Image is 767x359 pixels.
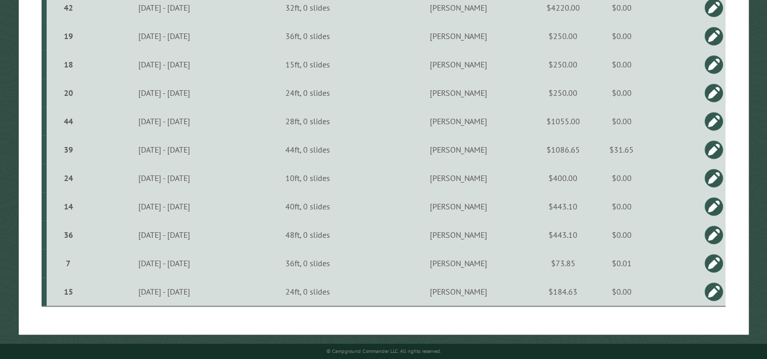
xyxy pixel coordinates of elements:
[374,107,543,135] td: [PERSON_NAME]
[542,277,583,306] td: $184.63
[51,3,86,13] div: 42
[542,192,583,221] td: $443.10
[583,107,660,135] td: $0.00
[89,286,239,297] div: [DATE] - [DATE]
[583,79,660,107] td: $0.00
[241,79,374,107] td: 24ft, 0 slides
[374,221,543,249] td: [PERSON_NAME]
[583,135,660,164] td: $31.65
[583,249,660,277] td: $0.01
[89,173,239,183] div: [DATE] - [DATE]
[89,88,239,98] div: [DATE] - [DATE]
[89,31,239,41] div: [DATE] - [DATE]
[89,230,239,240] div: [DATE] - [DATE]
[542,107,583,135] td: $1055.00
[374,164,543,192] td: [PERSON_NAME]
[374,50,543,79] td: [PERSON_NAME]
[374,22,543,50] td: [PERSON_NAME]
[241,249,374,277] td: 36ft, 0 slides
[51,116,86,126] div: 44
[241,221,374,249] td: 48ft, 0 slides
[51,230,86,240] div: 36
[89,116,239,126] div: [DATE] - [DATE]
[241,135,374,164] td: 44ft, 0 slides
[51,31,86,41] div: 19
[241,164,374,192] td: 10ft, 0 slides
[241,107,374,135] td: 28ft, 0 slides
[583,164,660,192] td: $0.00
[542,221,583,249] td: $443.10
[326,348,441,354] small: © Campground Commander LLC. All rights reserved.
[51,88,86,98] div: 20
[374,79,543,107] td: [PERSON_NAME]
[89,59,239,69] div: [DATE] - [DATE]
[374,135,543,164] td: [PERSON_NAME]
[89,145,239,155] div: [DATE] - [DATE]
[542,135,583,164] td: $1086.65
[241,192,374,221] td: 40ft, 0 slides
[51,173,86,183] div: 24
[374,277,543,306] td: [PERSON_NAME]
[51,145,86,155] div: 39
[51,201,86,211] div: 14
[542,249,583,277] td: $73.85
[89,201,239,211] div: [DATE] - [DATE]
[51,258,86,268] div: 7
[89,3,239,13] div: [DATE] - [DATE]
[51,59,86,69] div: 18
[583,277,660,306] td: $0.00
[542,164,583,192] td: $400.00
[51,286,86,297] div: 15
[374,192,543,221] td: [PERSON_NAME]
[583,192,660,221] td: $0.00
[241,277,374,306] td: 24ft, 0 slides
[241,22,374,50] td: 36ft, 0 slides
[542,50,583,79] td: $250.00
[241,50,374,79] td: 15ft, 0 slides
[89,258,239,268] div: [DATE] - [DATE]
[374,249,543,277] td: [PERSON_NAME]
[583,50,660,79] td: $0.00
[583,22,660,50] td: $0.00
[542,22,583,50] td: $250.00
[542,79,583,107] td: $250.00
[583,221,660,249] td: $0.00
